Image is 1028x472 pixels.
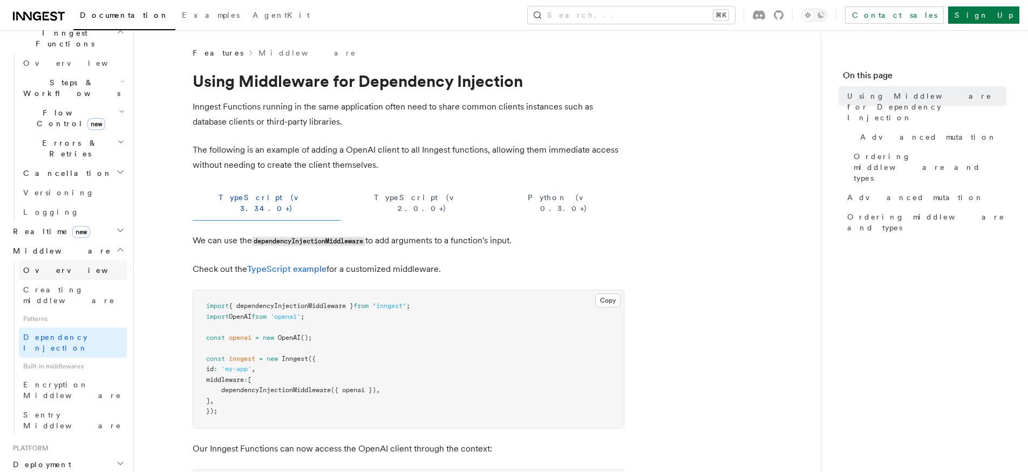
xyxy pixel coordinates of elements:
[23,380,121,400] span: Encryption Middleware
[19,358,127,375] span: Built-in middlewares
[713,10,729,20] kbd: ⌘K
[19,183,127,202] a: Versioning
[72,226,90,238] span: new
[372,302,406,310] span: "inngest"
[206,397,210,405] span: ]
[19,405,127,435] a: Sentry Middleware
[9,23,127,53] button: Inngest Functions
[350,186,495,221] button: TypeScript (v 2.0.0+)
[251,365,255,373] span: ,
[278,334,301,341] span: OpenAI
[244,376,248,384] span: :
[19,103,127,133] button: Flow Controlnew
[23,208,79,216] span: Logging
[206,355,225,362] span: const
[19,133,127,163] button: Errors & Retries
[193,441,624,456] p: Our Inngest Functions can now access the OpenAI client through the context:
[301,313,304,320] span: ;
[246,3,316,29] a: AgentKit
[19,138,117,159] span: Errors & Retries
[331,386,376,394] span: ({ openai })
[210,397,214,405] span: ,
[19,168,112,179] span: Cancellation
[229,313,251,320] span: OpenAI
[87,118,105,130] span: new
[9,226,90,237] span: Realtime
[406,302,410,310] span: ;
[193,47,243,58] span: Features
[73,3,175,30] a: Documentation
[9,28,117,49] span: Inngest Functions
[206,376,244,384] span: middleware
[221,365,251,373] span: 'my-app'
[856,127,1006,147] a: Advanced mutation
[175,3,246,29] a: Examples
[251,313,267,320] span: from
[19,310,127,327] span: Patterns
[843,207,1006,237] a: Ordering middleware and types
[229,302,353,310] span: { dependencyInjectionMiddleware }
[193,262,624,277] p: Check out the for a customized middleware.
[9,459,71,470] span: Deployment
[258,47,357,58] a: Middleware
[19,77,120,99] span: Steps & Workflows
[19,73,127,103] button: Steps & Workflows
[270,313,301,320] span: 'openai'
[9,222,127,241] button: Realtimenew
[248,376,251,384] span: [
[221,386,331,394] span: dependencyInjectionMiddleware
[80,11,169,19] span: Documentation
[843,86,1006,127] a: Using Middleware for Dependency Injection
[193,233,624,249] p: We can use the to add arguments to a function's input.
[843,69,1006,86] h4: On this page
[847,211,1006,233] span: Ordering middleware and types
[9,241,127,261] button: Middleware
[9,261,127,435] div: Middleware
[860,132,997,142] span: Advanced mutation
[206,365,214,373] span: id
[528,6,735,24] button: Search...⌘K
[193,142,624,173] p: The following is an example of adding a OpenAI client to all Inngest functions, allowing them imm...
[19,53,127,73] a: Overview
[19,280,127,310] a: Creating middleware
[376,386,380,394] span: ,
[19,163,127,183] button: Cancellation
[9,444,49,453] span: Platform
[301,334,312,341] span: ();
[23,411,121,430] span: Sentry Middleware
[259,355,263,362] span: =
[282,355,308,362] span: Inngest
[843,188,1006,207] a: Advanced mutation
[19,202,127,222] a: Logging
[214,365,217,373] span: :
[229,334,251,341] span: openai
[308,355,316,362] span: ({
[19,375,127,405] a: Encryption Middleware
[854,151,1006,183] span: Ordering middleware and types
[23,285,115,305] span: Creating middleware
[193,99,624,129] p: Inngest Functions running in the same application often need to share common clients instances su...
[267,355,278,362] span: new
[849,147,1006,188] a: Ordering middleware and types
[23,59,134,67] span: Overview
[23,266,134,275] span: Overview
[206,407,217,415] span: });
[206,302,229,310] span: import
[206,313,229,320] span: import
[23,188,94,197] span: Versioning
[595,293,621,307] button: Copy
[193,186,341,221] button: TypeScript (v 3.34.0+)
[948,6,1019,24] a: Sign Up
[23,333,88,352] span: Dependency Injection
[229,355,255,362] span: inngest
[263,334,274,341] span: new
[353,302,369,310] span: from
[19,261,127,280] a: Overview
[847,91,1006,123] span: Using Middleware for Dependency Injection
[847,192,984,203] span: Advanced mutation
[9,53,127,222] div: Inngest Functions
[193,71,624,91] h1: Using Middleware for Dependency Injection
[247,264,326,274] a: TypeScript example
[19,327,127,358] a: Dependency Injection
[253,11,310,19] span: AgentKit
